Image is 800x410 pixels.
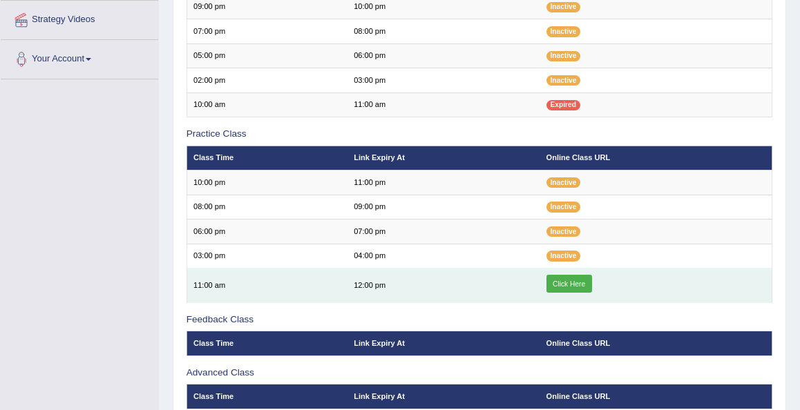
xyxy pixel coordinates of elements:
th: Online Class URL [540,146,772,170]
td: 08:00 pm [187,195,347,219]
span: Inactive [546,2,581,12]
th: Online Class URL [540,384,772,409]
td: 09:00 pm [347,195,540,219]
th: Class Time [187,331,347,355]
th: Link Expiry At [347,146,540,170]
a: Click Here [546,275,592,293]
th: Class Time [187,146,347,170]
th: Link Expiry At [347,384,540,409]
span: Inactive [546,226,581,237]
td: 03:00 pm [347,68,540,92]
td: 06:00 pm [187,219,347,244]
a: Strategy Videos [1,1,158,35]
td: 12:00 pm [347,269,540,303]
span: Inactive [546,75,581,86]
span: Inactive [546,177,581,188]
td: 06:00 pm [347,43,540,68]
td: 10:00 pm [187,170,347,195]
th: Link Expiry At [347,331,540,355]
h3: Feedback Class [187,315,773,325]
h3: Advanced Class [187,368,773,378]
th: Class Time [187,384,347,409]
td: 11:00 pm [347,170,540,195]
td: 11:00 am [347,92,540,117]
td: 11:00 am [187,269,347,303]
span: Inactive [546,251,581,261]
td: 07:00 pm [347,219,540,244]
td: 02:00 pm [187,68,347,92]
td: 07:00 pm [187,19,347,43]
span: Inactive [546,51,581,61]
h3: Practice Class [187,129,773,139]
a: Your Account [1,40,158,75]
span: Inactive [546,26,581,37]
td: 10:00 am [187,92,347,117]
td: 05:00 pm [187,43,347,68]
span: Inactive [546,202,581,212]
th: Online Class URL [540,331,772,355]
td: 03:00 pm [187,244,347,268]
td: 08:00 pm [347,19,540,43]
span: Expired [546,100,580,110]
td: 04:00 pm [347,244,540,268]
